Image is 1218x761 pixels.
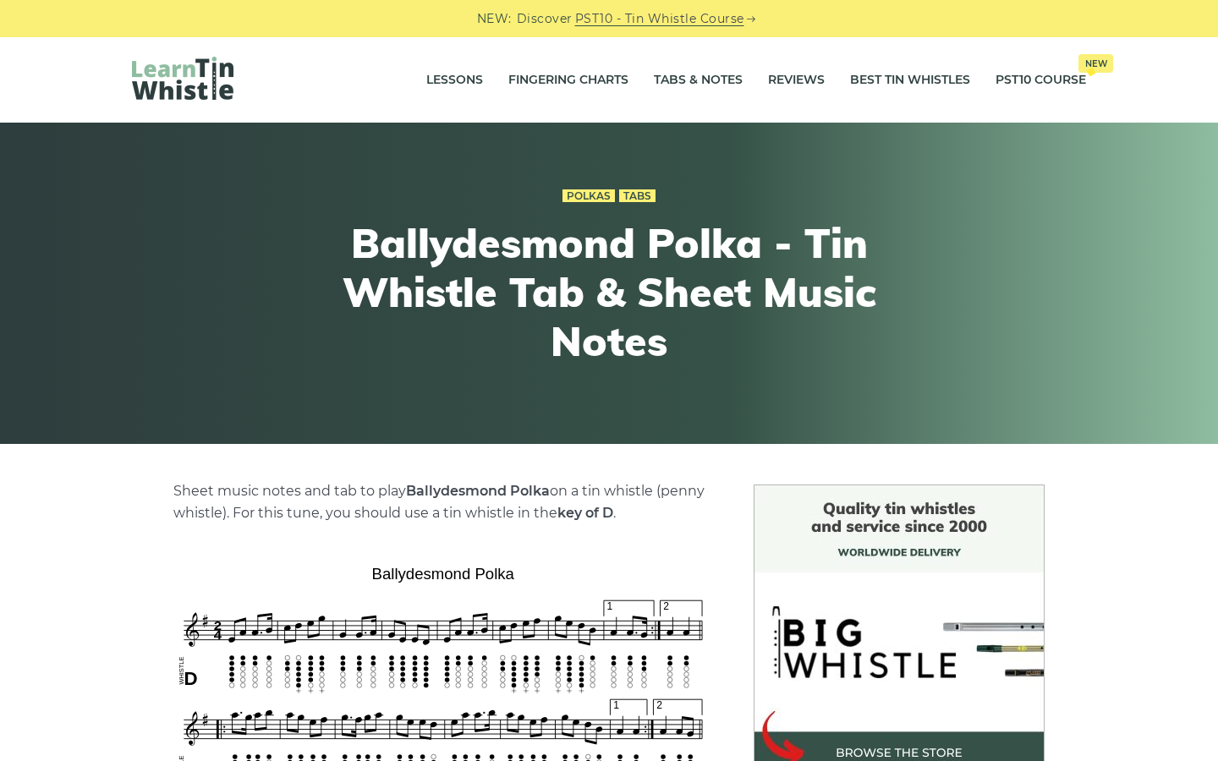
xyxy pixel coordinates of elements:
[850,59,970,101] a: Best Tin Whistles
[173,480,713,524] p: Sheet music notes and tab to play on a tin whistle (penny whistle). For this tune, you should use...
[562,189,615,203] a: Polkas
[557,505,613,521] strong: key of D
[132,57,233,100] img: LearnTinWhistle.com
[508,59,628,101] a: Fingering Charts
[406,483,550,499] strong: Ballydesmond Polka
[619,189,656,203] a: Tabs
[768,59,825,101] a: Reviews
[1078,54,1113,73] span: New
[654,59,743,101] a: Tabs & Notes
[426,59,483,101] a: Lessons
[996,59,1086,101] a: PST10 CourseNew
[298,219,920,365] h1: Ballydesmond Polka - Tin Whistle Tab & Sheet Music Notes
